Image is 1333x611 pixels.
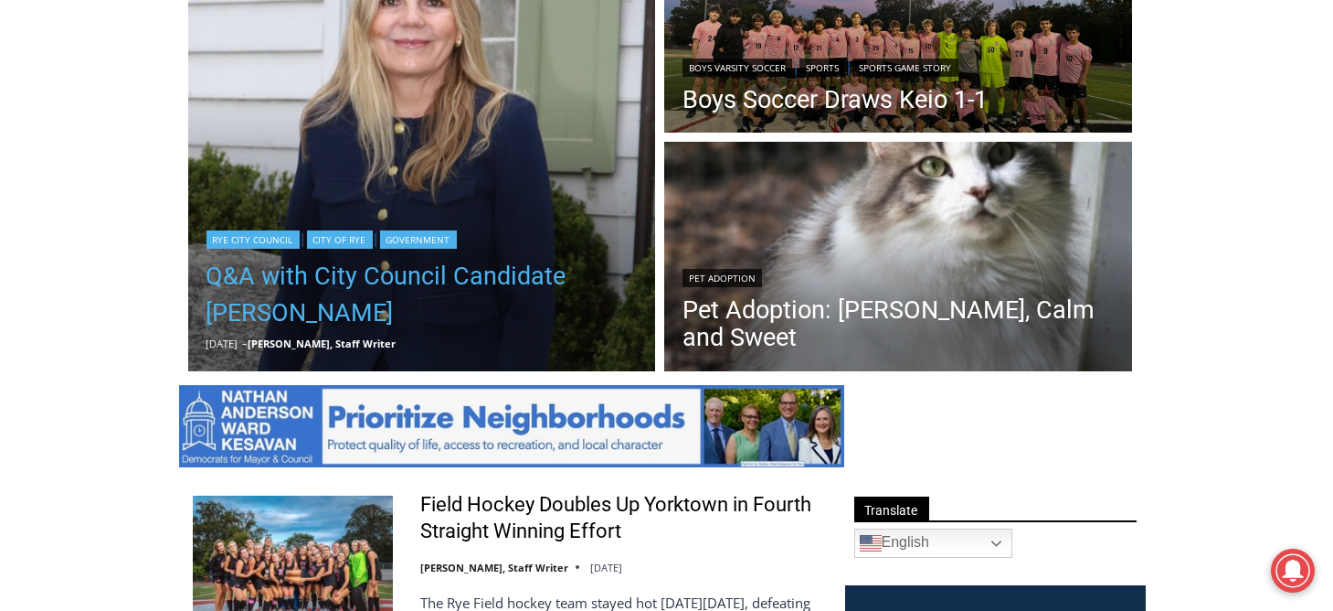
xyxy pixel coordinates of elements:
a: Pet Adoption [682,269,762,287]
a: Field Hockey Doubles Up Yorktown in Fourth Straight Winning Effort [420,492,821,544]
a: Pet Adoption: [PERSON_NAME], Calm and Sweet [682,296,1114,351]
a: [PERSON_NAME] Read Sanctuary Fall Fest: [DATE] [1,182,273,228]
span: Translate [854,497,929,521]
div: | | [206,227,638,249]
div: Co-sponsored by Westchester County Parks [192,54,264,150]
div: | | [682,55,988,77]
a: Sports [799,59,845,77]
a: Sports Game Story [852,59,957,77]
a: Read More Pet Adoption: Mona, Calm and Sweet [664,142,1132,376]
img: en [860,532,882,554]
span: – [243,337,249,350]
h4: [PERSON_NAME] Read Sanctuary Fall Fest: [DATE] [15,184,243,226]
a: Boys Varsity Soccer [682,59,792,77]
a: [PERSON_NAME], Staff Writer [420,561,568,574]
a: Intern @ [DOMAIN_NAME] [439,177,885,228]
time: [DATE] [590,561,622,574]
div: 6 [214,155,222,173]
a: City of Rye [307,230,373,249]
a: Boys Soccer Draws Keio 1-1 [682,86,988,113]
a: English [854,529,1012,558]
img: s_800_29ca6ca9-f6cc-433c-a631-14f6620ca39b.jpeg [1,1,182,182]
a: Rye City Council [206,230,300,249]
a: [PERSON_NAME], Staff Writer [249,337,397,350]
a: Q&A with City Council Candidate [PERSON_NAME] [206,258,638,331]
a: Government [380,230,457,249]
img: [PHOTO: Mona. Contributed.] [664,142,1132,376]
div: / [205,155,209,173]
div: "[PERSON_NAME] and I covered the [DATE] Parade, which was a really eye opening experience as I ha... [461,1,863,177]
div: 1 [192,155,200,173]
span: Intern @ [DOMAIN_NAME] [478,182,847,223]
time: [DATE] [206,337,238,350]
